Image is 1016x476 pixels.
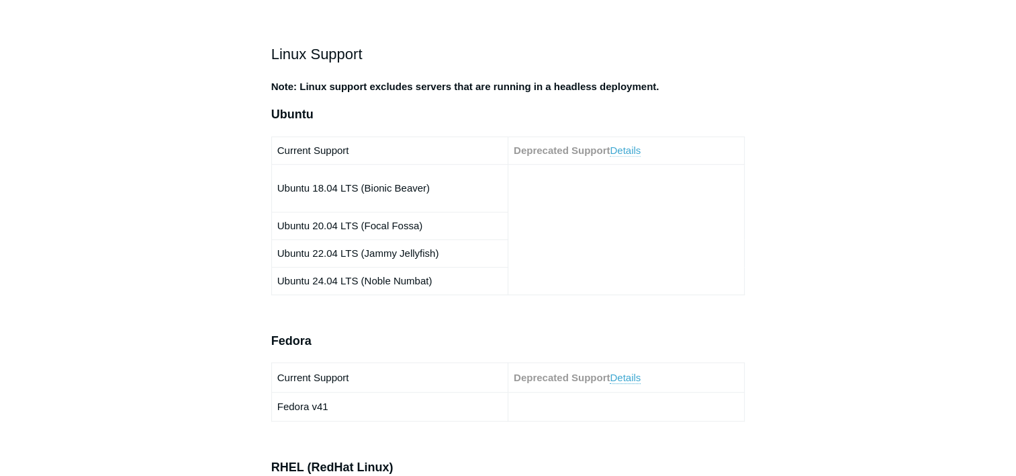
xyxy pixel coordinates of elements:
[514,372,610,383] strong: Deprecated Support
[610,145,641,157] a: Details
[271,212,508,239] td: Ubuntu 20.04 LTS (Focal Fossa)
[271,392,508,422] td: Fedora v41
[271,363,508,393] td: Current Support
[271,461,394,474] span: RHEL (RedHat Linux)
[271,108,314,121] span: Ubuntu
[271,136,508,164] td: Current Support
[271,81,659,92] strong: Note: Linux support excludes servers that are running in a headless deployment.
[271,334,312,348] span: Fedora
[271,267,508,294] td: Ubuntu 24.04 LTS (Noble Numbat)
[277,180,502,196] p: Ubuntu 18.04 LTS (Bionic Beaver)
[610,372,641,384] a: Details
[271,239,508,267] td: Ubuntu 22.04 LTS (Jammy Jellyfish)
[271,46,363,63] span: Linux Support
[514,145,610,156] strong: Deprecated Support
